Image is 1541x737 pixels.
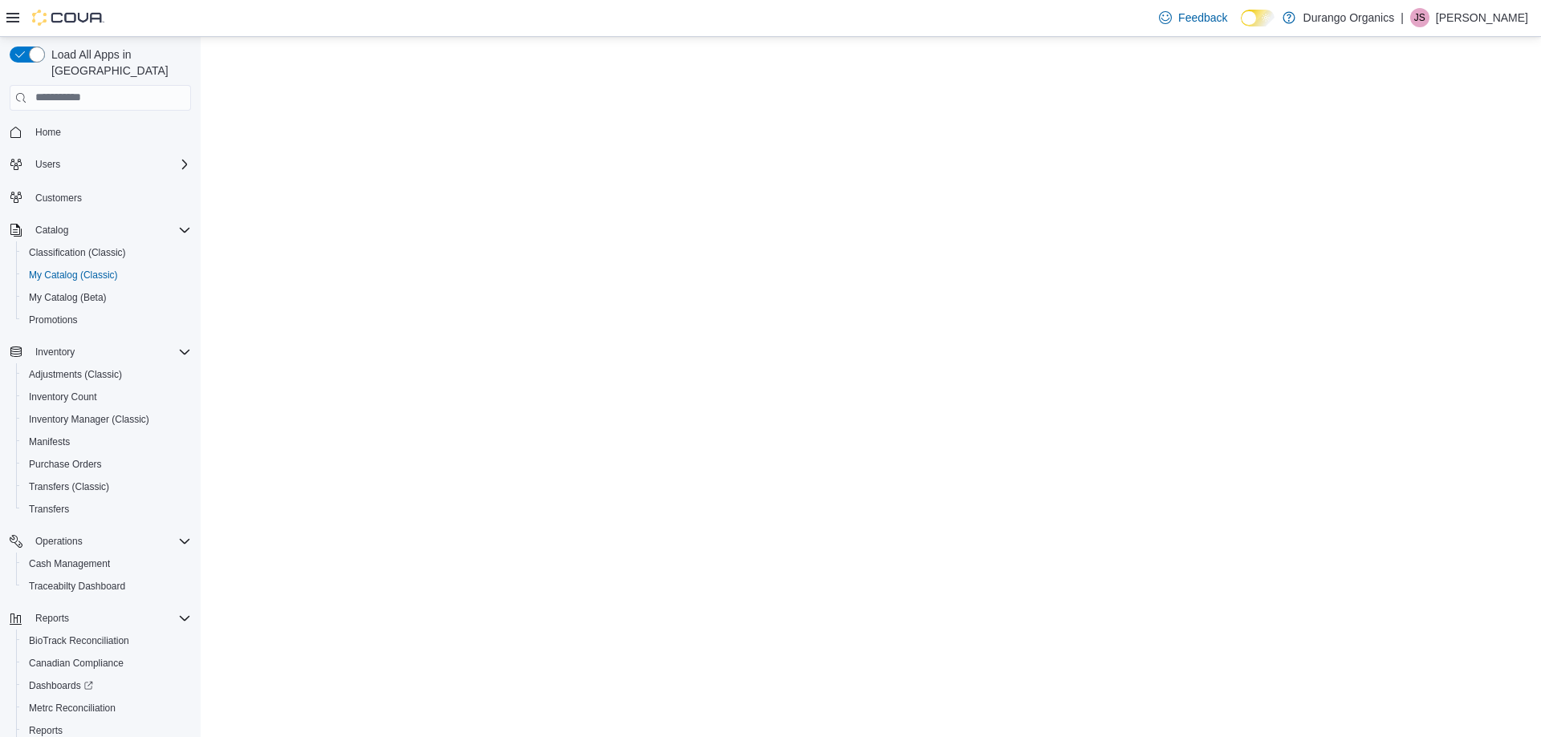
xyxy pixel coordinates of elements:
button: Catalog [29,221,75,240]
span: Customers [29,187,191,207]
a: Inventory Manager (Classic) [22,410,156,429]
a: Canadian Compliance [22,654,130,673]
a: Cash Management [22,554,116,573]
button: Cash Management [16,553,197,575]
span: Inventory [29,342,191,362]
span: Catalog [35,224,68,237]
button: Reports [29,609,75,628]
span: Inventory [35,346,75,358]
span: Inventory Count [22,387,191,407]
span: Home [29,122,191,142]
span: Inventory Manager (Classic) [29,413,149,426]
a: Home [29,123,67,142]
button: Operations [29,532,89,551]
span: Canadian Compliance [29,657,124,670]
a: My Catalog (Classic) [22,265,124,285]
a: Manifests [22,432,76,452]
button: My Catalog (Beta) [16,286,197,309]
span: Customers [35,192,82,204]
span: Promotions [22,310,191,330]
span: BioTrack Reconciliation [29,634,129,647]
span: My Catalog (Beta) [22,288,191,307]
button: Operations [3,530,197,553]
span: Transfers [29,503,69,516]
button: Customers [3,185,197,209]
span: Metrc Reconciliation [29,702,116,715]
span: Metrc Reconciliation [22,699,191,718]
span: Transfers [22,500,191,519]
img: Cova [32,10,104,26]
span: Inventory Manager (Classic) [22,410,191,429]
span: My Catalog (Classic) [22,265,191,285]
p: [PERSON_NAME] [1436,8,1528,27]
button: BioTrack Reconciliation [16,630,197,652]
button: Traceabilty Dashboard [16,575,197,597]
span: Users [35,158,60,171]
span: My Catalog (Classic) [29,269,118,281]
span: Promotions [29,314,78,326]
a: Dashboards [16,674,197,697]
span: Inventory Count [29,391,97,403]
button: My Catalog (Classic) [16,264,197,286]
span: Users [29,155,191,174]
p: | [1401,8,1404,27]
button: Metrc Reconciliation [16,697,197,719]
button: Inventory [3,341,197,363]
span: Reports [29,609,191,628]
a: Inventory Count [22,387,104,407]
span: Cash Management [22,554,191,573]
button: Inventory Manager (Classic) [16,408,197,431]
div: Jordan Soodsma [1410,8,1429,27]
span: Dashboards [29,679,93,692]
button: Promotions [16,309,197,331]
input: Dark Mode [1241,10,1275,26]
span: Traceabilty Dashboard [29,580,125,593]
span: Home [35,126,61,139]
span: Purchase Orders [22,455,191,474]
span: Canadian Compliance [22,654,191,673]
span: Classification (Classic) [22,243,191,262]
span: Reports [35,612,69,625]
button: Transfers [16,498,197,520]
button: Users [3,153,197,176]
p: Durango Organics [1303,8,1395,27]
span: Load All Apps in [GEOGRAPHIC_DATA] [45,47,191,79]
a: Customers [29,188,88,208]
button: Users [29,155,67,174]
button: Inventory Count [16,386,197,408]
span: Adjustments (Classic) [22,365,191,384]
span: Reports [29,724,63,737]
button: Reports [3,607,197,630]
button: Adjustments (Classic) [16,363,197,386]
span: Operations [29,532,191,551]
a: Adjustments (Classic) [22,365,128,384]
span: JS [1414,8,1425,27]
span: Feedback [1178,10,1227,26]
a: Metrc Reconciliation [22,699,122,718]
button: Transfers (Classic) [16,476,197,498]
a: Transfers (Classic) [22,477,116,496]
a: Feedback [1153,2,1234,34]
a: Traceabilty Dashboard [22,577,132,596]
span: Dashboards [22,676,191,695]
a: Promotions [22,310,84,330]
button: Purchase Orders [16,453,197,476]
span: Adjustments (Classic) [29,368,122,381]
span: My Catalog (Beta) [29,291,107,304]
span: Manifests [22,432,191,452]
span: Cash Management [29,557,110,570]
a: Purchase Orders [22,455,108,474]
span: BioTrack Reconciliation [22,631,191,650]
button: Canadian Compliance [16,652,197,674]
span: Operations [35,535,83,548]
button: Inventory [29,342,81,362]
button: Catalog [3,219,197,241]
a: Dashboards [22,676,100,695]
span: Purchase Orders [29,458,102,471]
span: Transfers (Classic) [29,480,109,493]
span: Catalog [29,221,191,240]
a: BioTrack Reconciliation [22,631,136,650]
span: Traceabilty Dashboard [22,577,191,596]
a: Classification (Classic) [22,243,132,262]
